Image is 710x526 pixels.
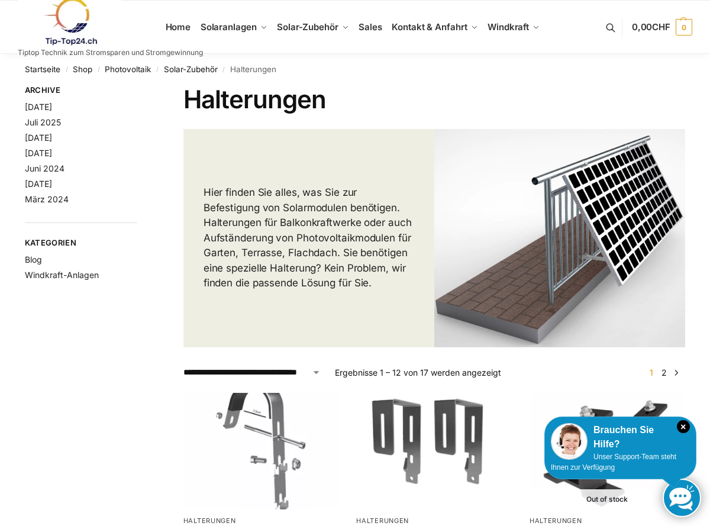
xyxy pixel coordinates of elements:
[25,194,69,204] a: März 2024
[183,517,236,525] a: Halterungen
[25,102,52,112] a: [DATE]
[392,21,467,33] span: Kontakt & Anfahrt
[335,366,501,379] p: Ergebnisse 1 – 12 von 17 werden angezeigt
[356,517,409,525] a: Halterungen
[60,65,73,75] span: /
[25,163,64,173] a: Juni 2024
[18,49,203,56] p: Tiptop Technik zum Stromsparen und Stromgewinnung
[530,393,685,509] a: Out of stockGelenkhalterung Solarmodul
[359,21,382,33] span: Sales
[530,517,582,525] a: Halterungen
[73,64,92,74] a: Shop
[356,393,512,509] img: Balkonhaken für Solarmodule - Eckig
[530,393,685,509] img: Gelenkhalterung Solarmodul
[105,64,151,74] a: Photovoltaik
[387,1,483,54] a: Kontakt & Anfahrt
[137,85,144,98] button: Close filters
[183,85,685,114] h1: Halterungen
[25,237,137,249] span: Kategorien
[647,367,656,377] span: Seite 1
[643,366,685,379] nav: Produkt-Seitennummerierung
[25,179,52,189] a: [DATE]
[488,21,529,33] span: Windkraft
[659,367,670,377] a: Seite 2
[652,21,670,33] span: CHF
[672,366,681,379] a: →
[354,1,387,54] a: Sales
[25,148,52,158] a: [DATE]
[272,1,354,54] a: Solar-Zubehör
[25,117,61,127] a: Juli 2025
[25,270,99,280] a: Windkraft-Anlagen
[195,1,272,54] a: Solaranlagen
[164,64,218,74] a: Solar-Zubehör
[677,420,690,433] i: Schließen
[676,19,692,36] span: 0
[632,9,692,45] a: 0,00CHF 0
[218,65,230,75] span: /
[434,129,685,348] img: Halterungen
[25,254,42,264] a: Blog
[25,85,137,96] span: Archive
[551,453,676,472] span: Unser Support-Team steht Ihnen zur Verfügung
[92,65,105,75] span: /
[25,133,52,143] a: [DATE]
[483,1,545,54] a: Windkraft
[551,423,690,451] div: Brauchen Sie Hilfe?
[183,366,321,379] select: Shop-Reihenfolge
[183,393,339,509] img: Balkonhaken für runde Handläufe
[277,21,338,33] span: Solar-Zubehör
[201,21,257,33] span: Solaranlagen
[25,64,60,74] a: Startseite
[551,423,588,460] img: Customer service
[632,21,670,33] span: 0,00
[204,185,414,291] p: Hier finden Sie alles, was Sie zur Befestigung von Solarmodulen benötigen. Halterungen für Balkon...
[151,65,163,75] span: /
[25,54,685,85] nav: Breadcrumb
